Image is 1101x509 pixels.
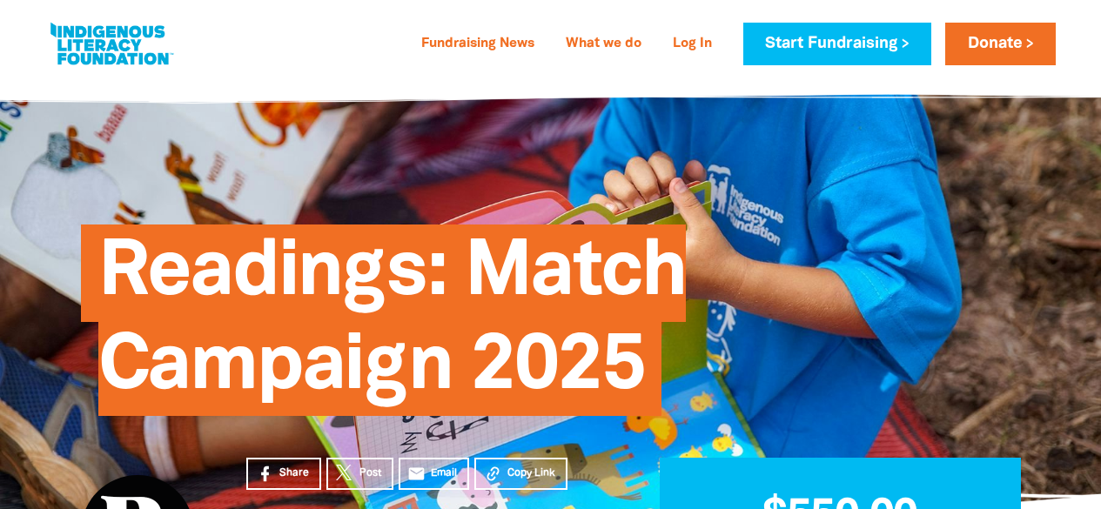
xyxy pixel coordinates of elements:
button: Copy Link [474,458,567,490]
span: Post [359,465,381,481]
a: Fundraising News [411,30,545,58]
a: Start Fundraising [743,23,931,65]
span: Copy Link [507,465,555,481]
a: emailEmail [399,458,470,490]
span: Share [279,465,309,481]
a: Post [326,458,393,490]
span: Readings: Match Campaign 2025 [98,238,686,416]
a: Share [246,458,321,490]
i: email [407,465,426,483]
span: Email [431,465,457,481]
a: Donate [945,23,1055,65]
a: Log In [662,30,722,58]
a: What we do [555,30,652,58]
